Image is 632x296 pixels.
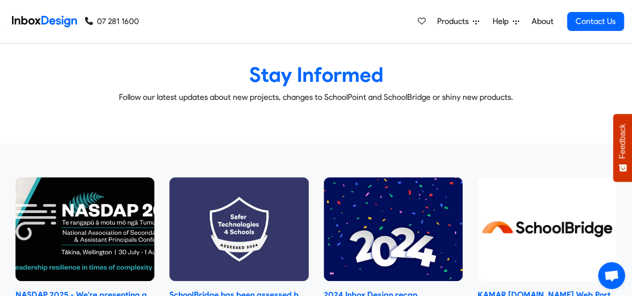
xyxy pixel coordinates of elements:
[7,91,625,103] p: Follow our latest updates about new projects, changes to SchoolPoint and SchoolBridge or shiny ne...
[169,177,308,282] img: SchoolBridge has been assessed by Safer Technologies 4 Schools (ST4S)
[478,177,617,282] img: KAMAR school.kiwi Web Portal 2024 Changeover
[598,262,625,289] div: Open chat
[7,62,625,87] heading: Stay Informed
[437,15,473,27] span: Products
[613,114,632,182] button: Feedback - Show survey
[15,177,154,282] img: NASDAP 2025 - We're presenting about SchoolPoint and SchoolBridge
[567,12,624,31] a: Contact Us
[529,11,556,31] a: About
[618,124,627,159] span: Feedback
[85,15,139,27] a: 07 281 1600
[433,11,483,31] a: Products
[324,177,463,282] img: 2024 Inbox Design recap
[489,11,523,31] a: Help
[493,15,513,27] span: Help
